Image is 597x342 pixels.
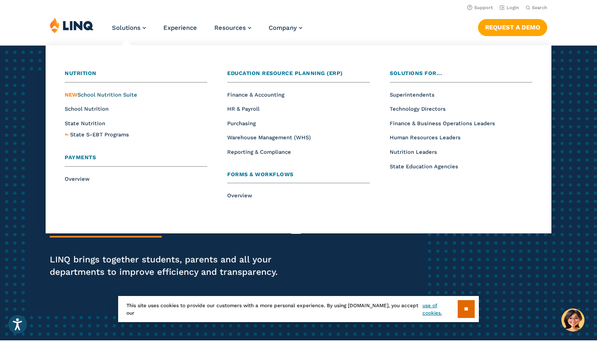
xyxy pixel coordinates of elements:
[478,19,547,36] a: Request a Demo
[227,69,370,82] a: Education Resource Planning (ERP)
[532,5,547,10] span: Search
[500,5,519,10] a: Login
[65,92,137,98] a: NEWSchool Nutrition Suite
[70,131,129,138] span: State S-EBT Programs
[65,154,96,160] span: Payments
[227,134,311,141] a: Warehouse Management (WHS)
[561,308,585,332] button: Hello, have a question? Let’s chat.
[118,296,479,322] div: This site uses cookies to provide our customers with a more personal experience. By using [DOMAIN...
[227,192,252,199] a: Overview
[227,120,256,126] a: Purchasing
[390,92,434,98] a: Superintendents
[269,24,302,32] a: Company
[163,24,197,32] a: Experience
[227,170,370,184] a: Forms & Workflows
[390,163,458,170] a: State Education Agencies
[390,106,446,112] a: Technology Directors
[422,302,458,317] a: use of cookies.
[227,92,284,98] a: Finance & Accounting
[65,106,109,112] a: School Nutrition
[112,24,141,32] span: Solutions
[390,69,532,82] a: Solutions for...
[50,17,94,33] img: LINQ | K‑12 Software
[227,149,291,155] a: Reporting & Compliance
[269,24,297,32] span: Company
[65,120,105,126] a: State Nutrition
[390,149,437,155] a: Nutrition Leaders
[390,120,495,126] a: Finance & Business Operations Leaders
[65,69,207,82] a: Nutrition
[227,106,260,112] a: HR & Payroll
[526,5,547,11] button: Open Search Bar
[70,131,129,139] a: State S-EBT Programs
[50,253,280,278] p: LINQ brings together students, parents and all your departments to improve efficiency and transpa...
[214,24,246,32] span: Resources
[112,17,302,45] nav: Primary Navigation
[467,5,493,10] a: Support
[112,24,146,32] a: Solutions
[214,24,251,32] a: Resources
[65,92,137,98] span: School Nutrition Suite
[227,70,343,76] span: Education Resource Planning (ERP)
[227,171,294,177] span: Forms & Workflows
[65,153,207,167] a: Payments
[65,70,97,76] span: Nutrition
[478,17,547,36] nav: Button Navigation
[390,70,442,76] span: Solutions for...
[65,176,90,182] a: Overview
[65,92,78,98] span: NEW
[390,134,461,141] a: Human Resources Leaders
